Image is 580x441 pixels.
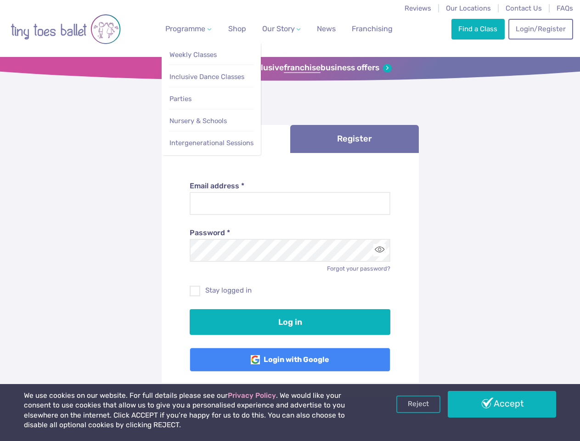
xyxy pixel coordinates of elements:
[225,20,250,38] a: Shop
[190,348,390,372] a: Login with Google
[190,286,390,295] label: Stay logged in
[24,391,370,430] p: We use cookies on our website. For full details please see our . We would like your consent to us...
[228,24,246,33] span: Shop
[557,4,573,12] a: FAQs
[169,113,254,130] a: Nursery & Schools
[169,46,254,63] a: Weekly Classes
[448,391,556,418] a: Accept
[405,4,431,12] a: Reviews
[258,20,304,38] a: Our Story
[228,391,276,400] a: Privacy Policy
[169,117,227,125] span: Nursery & Schools
[313,20,339,38] a: News
[169,139,253,147] span: Intergenerational Sessions
[396,396,440,413] a: Reject
[190,181,390,191] label: Email address *
[169,90,254,107] a: Parties
[169,95,191,103] span: Parties
[11,6,121,52] img: tiny toes ballet
[446,4,491,12] a: Our Locations
[190,228,390,238] label: Password *
[262,24,295,33] span: Our Story
[327,265,390,272] a: Forgot your password?
[162,20,215,38] a: Programme
[162,153,419,400] div: Log in
[348,20,396,38] a: Franchising
[190,309,390,335] button: Log in
[373,244,386,256] button: Toggle password visibility
[165,24,205,33] span: Programme
[251,355,260,364] img: Google Logo
[317,24,336,33] span: News
[169,51,217,59] span: Weekly Classes
[352,24,393,33] span: Franchising
[451,19,505,39] a: Find a Class
[169,73,244,81] span: Inclusive Dance Classes
[506,4,542,12] a: Contact Us
[169,68,254,85] a: Inclusive Dance Classes
[284,63,321,73] strong: franchise
[290,125,419,153] a: Register
[508,19,573,39] a: Login/Register
[169,135,254,152] a: Intergenerational Sessions
[188,63,392,73] a: Sign up for our exclusivefranchisebusiness offers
